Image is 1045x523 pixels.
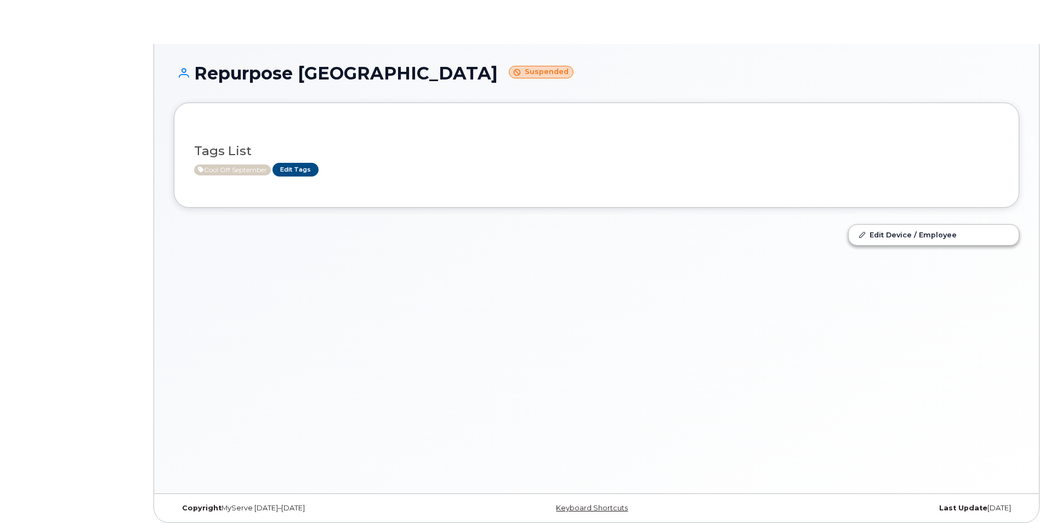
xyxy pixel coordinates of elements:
[194,144,999,158] h3: Tags List
[939,504,987,512] strong: Last Update
[737,504,1019,513] div: [DATE]
[182,504,222,512] strong: Copyright
[174,504,456,513] div: MyServe [DATE]–[DATE]
[194,164,271,175] span: Active
[509,66,573,78] small: Suspended
[849,225,1019,245] a: Edit Device / Employee
[556,504,628,512] a: Keyboard Shortcuts
[272,163,319,177] a: Edit Tags
[174,64,1019,83] h1: Repurpose [GEOGRAPHIC_DATA]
